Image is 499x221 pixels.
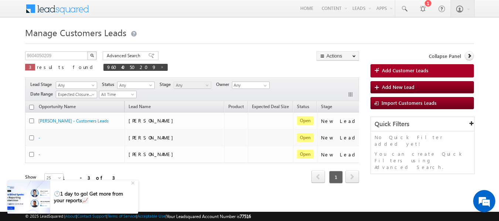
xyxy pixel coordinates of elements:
[129,178,138,187] div: +
[174,82,209,89] span: Any
[45,175,64,181] span: 25
[30,81,55,88] span: Lead Stage
[117,82,153,89] span: Any
[252,104,289,109] span: Expected Deal Size
[62,173,115,182] div: 1 - 3 of 3
[371,117,475,131] div: Quick Filters
[65,214,76,218] a: About
[38,135,40,141] a: -
[38,152,40,157] a: -
[321,118,358,124] div: New Lead
[137,214,165,218] a: Acceptable Use
[39,104,76,109] span: Opportunity Name
[29,105,34,110] input: Check all records
[429,53,461,59] span: Collapse Panel
[44,173,64,182] a: 25
[317,51,359,61] button: Actions
[382,100,437,106] span: Import Customers Leads
[129,134,177,141] span: [PERSON_NAME]
[25,174,38,180] div: Show
[216,81,232,88] span: Owner
[99,91,137,98] a: All Time
[29,64,31,70] span: 3
[311,171,325,183] a: prev
[317,103,336,112] a: Stage
[56,82,95,89] span: Any
[25,213,251,220] span: © 2025 LeadSquared | | | | |
[102,81,117,88] span: Status
[56,91,97,98] a: Expected Closure Date
[77,214,106,218] a: Contact Support
[107,214,136,218] a: Terms of Service
[382,84,414,90] span: Add New Lead
[297,150,314,159] span: Open
[167,214,251,219] span: Your Leadsquared Account Number is
[297,116,314,125] span: Open
[297,133,314,142] span: Open
[107,52,143,59] span: Advanced Search
[329,171,343,183] span: 1
[375,151,471,170] p: You can create Quick Filters using Advanced Search.
[160,81,174,88] span: Stage
[54,190,130,204] div: 🕛1 day to go! Get more from your reports📈
[25,27,126,38] span: Manage Customers Leads
[260,82,269,89] a: Show All Items
[35,103,79,112] a: Opportunity Name
[321,151,358,158] div: New Lead
[232,82,270,89] input: Type to Search
[321,134,358,141] div: New Lead
[345,171,359,183] a: next
[321,104,332,109] span: Stage
[293,103,313,112] a: Status
[174,82,211,89] a: Any
[30,91,56,97] span: Date Range
[228,104,244,109] span: Product
[382,67,428,74] span: Add Customer Leads
[90,53,94,57] img: Search
[125,103,154,112] span: Lead Name
[375,134,471,147] p: No Quick Filter added yet!
[129,151,177,157] span: [PERSON_NAME]
[37,64,96,70] span: results found
[370,64,474,77] a: Add Customer Leads
[117,82,155,89] a: Any
[38,118,109,124] a: [PERSON_NAME] - Customers Leads
[107,64,157,70] span: 9604050209
[7,180,50,214] img: pictures
[248,103,293,112] a: Expected Deal Size
[240,214,251,219] span: 77516
[129,117,177,124] span: [PERSON_NAME]
[56,82,97,89] a: Any
[99,91,134,98] span: All Time
[56,91,95,98] span: Expected Closure Date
